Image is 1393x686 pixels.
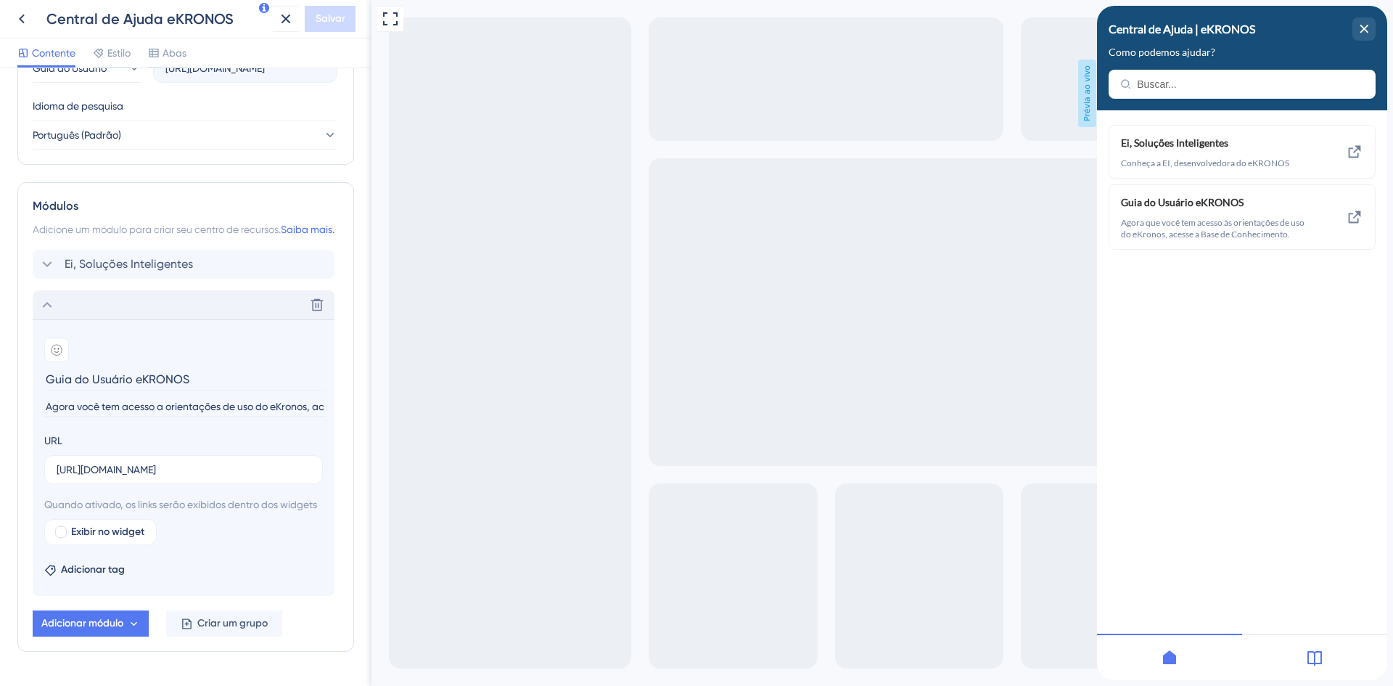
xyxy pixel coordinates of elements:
input: Buscar... [40,73,267,84]
font: 3 [126,9,130,17]
a: Saiba mais. [281,224,334,235]
font: Conheça a EI, desenvolvedora do eKRONOS [24,152,192,163]
font: Agora que você tem acesso às orientações de uso do eKronos, acesse a Base de Conhecimento. [24,211,207,234]
button: Adicionar módulo [33,611,149,637]
div: close resource center [255,12,279,35]
font: Ei, Soluções Inteligentes [65,257,193,271]
input: Cabeçalho [44,368,326,391]
input: Descrição [44,397,326,417]
button: Adicionar tag [44,561,125,579]
font: Módulos [33,199,78,213]
font: Prévia ao vivo [711,65,720,121]
font: URL [44,435,62,446]
font: Estilo [107,47,131,59]
font: Central de Ajuda eKRONOS [46,10,234,28]
img: imagem-do-lançador-texto-alternativo [12,4,28,20]
input: empresa.ajuda.guiadousuário.com [165,60,325,76]
font: Guia do Usuário [33,62,107,74]
div: Ei, Soluções Inteligentes [33,250,339,279]
div: Ei, Soluções Inteligentes [24,128,218,163]
font: Adicionar módulo [41,617,123,629]
button: Guia do Usuário [33,54,141,83]
button: Português (Padrão) [33,121,337,150]
font: Português (Padrão) [33,129,121,141]
font: Ei, Soluções Inteligentes [24,131,131,143]
font: Exibir no widget [71,526,144,538]
button: Criar um grupo [166,611,282,637]
input: seu.website.com/caminho [57,462,311,478]
font: Guia do Usuário eKRONOS [24,190,147,203]
font: Quando ativado, os links serão exibidos dentro dos widgets [44,499,317,510]
font: Adicione um módulo para criar seu centro de recursos. [33,224,281,235]
font: Salvar [316,12,345,25]
font: Adicionar tag [61,563,125,576]
font: Ajuda eKRONOS [34,6,115,19]
span: Como podemos ajudar? [12,41,118,52]
button: Salvar [305,6,356,32]
div: Guia do Usuário eKRONOS [24,188,218,234]
font: Criar um grupo [197,617,268,629]
font: Abas [163,47,186,59]
span: Central de Ajuda | eKRONOS [12,12,158,34]
font: Contente [32,47,75,59]
font: Idioma de pesquisa [33,100,123,112]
